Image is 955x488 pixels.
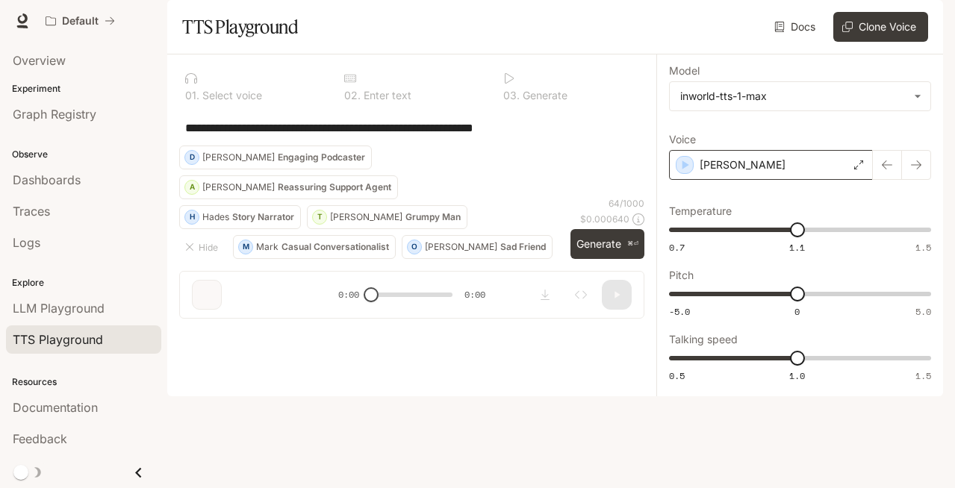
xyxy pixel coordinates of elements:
[670,82,930,110] div: inworld-tts-1-max
[669,270,694,281] p: Pitch
[669,241,685,254] span: 0.7
[915,369,931,382] span: 1.5
[185,175,199,199] div: A
[182,12,298,42] h1: TTS Playground
[669,369,685,382] span: 0.5
[179,175,398,199] button: A[PERSON_NAME]Reassuring Support Agent
[669,66,700,76] p: Model
[185,205,199,229] div: H
[278,153,365,162] p: Engaging Podcaster
[185,90,199,101] p: 0 1 .
[570,229,644,260] button: Generate⌘⏎
[256,243,279,251] p: Mark
[833,12,928,42] button: Clone Voice
[361,90,411,101] p: Enter text
[179,146,372,169] button: D[PERSON_NAME]Engaging Podcaster
[408,235,421,259] div: O
[789,241,805,254] span: 1.1
[62,15,99,28] p: Default
[627,240,638,248] p: ⌘⏎
[771,12,821,42] a: Docs
[39,6,122,36] button: All workspaces
[344,90,361,101] p: 0 2 .
[669,134,696,145] p: Voice
[202,183,275,192] p: [PERSON_NAME]
[281,243,389,251] p: Casual Conversationalist
[405,213,461,222] p: Grumpy Man
[680,89,906,104] div: inworld-tts-1-max
[232,213,294,222] p: Story Narrator
[313,205,326,229] div: T
[915,305,931,318] span: 5.0
[199,90,262,101] p: Select voice
[179,205,301,229] button: HHadesStory Narrator
[700,157,786,172] p: [PERSON_NAME]
[520,90,567,101] p: Generate
[500,243,546,251] p: Sad Friend
[503,90,520,101] p: 0 3 .
[278,183,391,192] p: Reassuring Support Agent
[202,153,275,162] p: [PERSON_NAME]
[185,146,199,169] div: D
[669,305,690,318] span: -5.0
[239,235,252,259] div: M
[179,235,227,259] button: Hide
[202,213,229,222] p: Hades
[669,206,732,216] p: Temperature
[425,243,497,251] p: [PERSON_NAME]
[233,235,396,259] button: MMarkCasual Conversationalist
[794,305,800,318] span: 0
[307,205,467,229] button: T[PERSON_NAME]Grumpy Man
[669,334,738,345] p: Talking speed
[402,235,553,259] button: O[PERSON_NAME]Sad Friend
[915,241,931,254] span: 1.5
[330,213,402,222] p: [PERSON_NAME]
[789,369,805,382] span: 1.0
